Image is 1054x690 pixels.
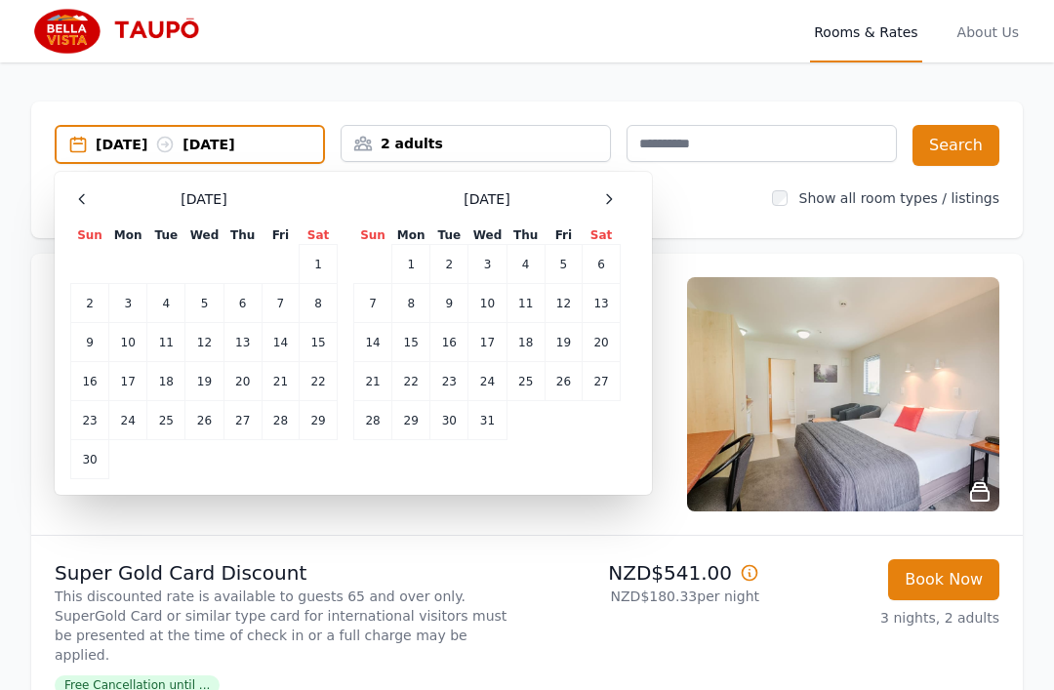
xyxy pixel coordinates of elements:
th: Sun [71,226,109,245]
td: 8 [392,284,430,323]
th: Sat [583,226,621,245]
th: Sat [300,226,338,245]
td: 23 [71,401,109,440]
td: 14 [354,323,392,362]
td: 11 [507,284,545,323]
td: 17 [109,362,147,401]
td: 15 [300,323,338,362]
th: Tue [430,226,468,245]
td: 17 [468,323,507,362]
td: 29 [392,401,430,440]
td: 27 [223,401,262,440]
td: 4 [507,245,545,284]
td: 13 [583,284,621,323]
td: 1 [300,245,338,284]
td: 11 [147,323,185,362]
td: 18 [147,362,185,401]
td: 28 [354,401,392,440]
td: 5 [545,245,582,284]
td: 16 [71,362,109,401]
button: Book Now [888,559,999,600]
td: 3 [468,245,507,284]
td: 16 [430,323,468,362]
td: 26 [545,362,582,401]
td: 19 [185,362,223,401]
th: Thu [223,226,262,245]
td: 1 [392,245,430,284]
div: [DATE] [DATE] [96,135,323,154]
td: 14 [262,323,299,362]
td: 6 [223,284,262,323]
td: 30 [71,440,109,479]
td: 24 [468,362,507,401]
img: Bella Vista Taupo [31,8,219,55]
p: Super Gold Card Discount [55,559,519,587]
td: 12 [185,323,223,362]
p: NZD$180.33 per night [535,587,759,606]
th: Mon [109,226,147,245]
td: 9 [430,284,468,323]
p: This discounted rate is available to guests 65 and over only. SuperGold Card or similar type card... [55,587,519,665]
td: 2 [71,284,109,323]
td: 7 [354,284,392,323]
button: Search [912,125,999,166]
th: Tue [147,226,185,245]
td: 23 [430,362,468,401]
td: 5 [185,284,223,323]
span: [DATE] [464,189,509,209]
td: 21 [262,362,299,401]
th: Wed [468,226,507,245]
td: 26 [185,401,223,440]
th: Wed [185,226,223,245]
td: 7 [262,284,299,323]
td: 10 [468,284,507,323]
td: 2 [430,245,468,284]
td: 12 [545,284,582,323]
label: Show all room types / listings [799,190,999,206]
td: 18 [507,323,545,362]
p: NZD$541.00 [535,559,759,587]
td: 6 [583,245,621,284]
td: 13 [223,323,262,362]
td: 29 [300,401,338,440]
th: Thu [507,226,545,245]
td: 25 [147,401,185,440]
th: Fri [545,226,582,245]
th: Mon [392,226,430,245]
td: 8 [300,284,338,323]
td: 15 [392,323,430,362]
td: 30 [430,401,468,440]
td: 22 [300,362,338,401]
td: 27 [583,362,621,401]
td: 4 [147,284,185,323]
td: 24 [109,401,147,440]
td: 20 [583,323,621,362]
td: 22 [392,362,430,401]
td: 28 [262,401,299,440]
p: 3 nights, 2 adults [775,608,999,628]
td: 20 [223,362,262,401]
td: 9 [71,323,109,362]
td: 31 [468,401,507,440]
div: 2 adults [342,134,610,153]
span: [DATE] [181,189,226,209]
td: 10 [109,323,147,362]
th: Sun [354,226,392,245]
td: 3 [109,284,147,323]
td: 25 [507,362,545,401]
th: Fri [262,226,299,245]
td: 21 [354,362,392,401]
td: 19 [545,323,582,362]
